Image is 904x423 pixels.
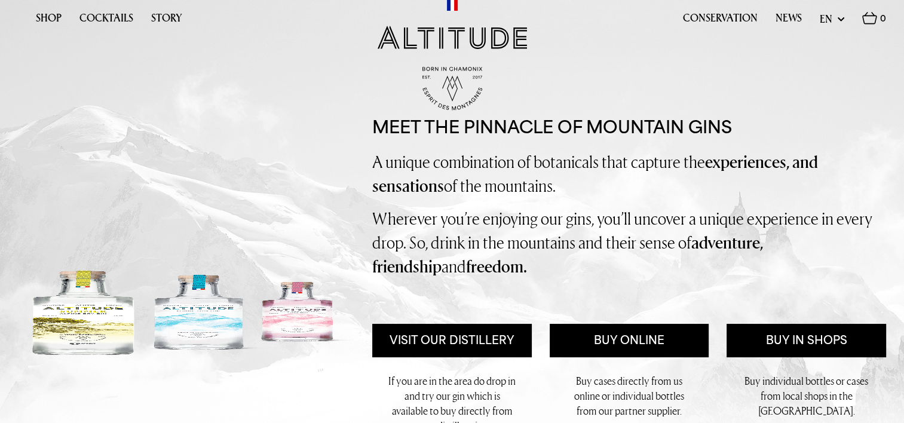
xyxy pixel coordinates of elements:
[378,26,527,49] img: Altitude Gin
[727,324,886,357] a: Buy in Shops
[372,324,532,357] a: Visit Our Distillery
[776,12,802,30] a: News
[372,151,818,197] strong: experiences, and sensations
[372,150,886,198] p: A unique combination of botanicals that capture the of the mountains.
[372,207,886,278] p: Wherever you’re enjoying our gins, you’ll uncover a unique experience in every drop. So, drink in...
[743,373,870,419] p: Buy individual bottles or cases from local shops in the [GEOGRAPHIC_DATA].
[466,255,527,278] strong: freedom.
[550,324,709,357] a: Buy Online
[422,67,482,111] img: Born in Chamonix - Est. 2017 - Espirit des Montagnes
[862,12,886,31] a: 0
[683,12,758,30] a: Conservation
[372,231,763,278] strong: adventure, friendship
[565,373,692,419] p: Buy cases directly from us online or individual bottles from our partner supplier.
[79,12,133,30] a: Cocktails
[151,12,182,30] a: Story
[862,12,877,24] img: Basket
[36,12,62,30] a: Shop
